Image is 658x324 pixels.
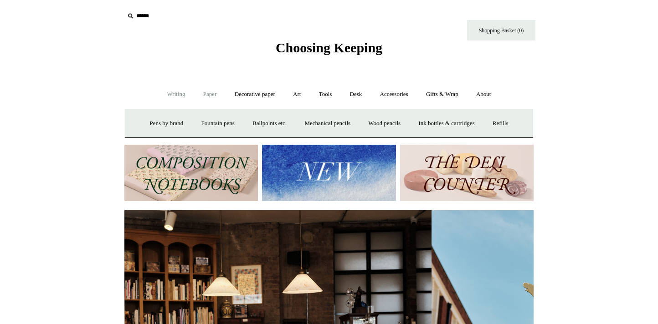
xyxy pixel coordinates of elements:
[276,47,382,54] a: Choosing Keeping
[226,82,283,106] a: Decorative paper
[467,20,535,40] a: Shopping Basket (0)
[124,145,258,202] img: 202302 Composition ledgers.jpg__PID:69722ee6-fa44-49dd-a067-31375e5d54ec
[159,82,194,106] a: Writing
[285,82,309,106] a: Art
[195,82,225,106] a: Paper
[410,111,483,136] a: Ink bottles & cartridges
[468,82,499,106] a: About
[400,145,534,202] img: The Deli Counter
[276,40,382,55] span: Choosing Keeping
[296,111,359,136] a: Mechanical pencils
[418,82,467,106] a: Gifts & Wrap
[193,111,242,136] a: Fountain pens
[372,82,416,106] a: Accessories
[244,111,295,136] a: Ballpoints etc.
[311,82,340,106] a: Tools
[342,82,370,106] a: Desk
[262,145,396,202] img: New.jpg__PID:f73bdf93-380a-4a35-bcfe-7823039498e1
[142,111,192,136] a: Pens by brand
[484,111,517,136] a: Refills
[360,111,409,136] a: Wood pencils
